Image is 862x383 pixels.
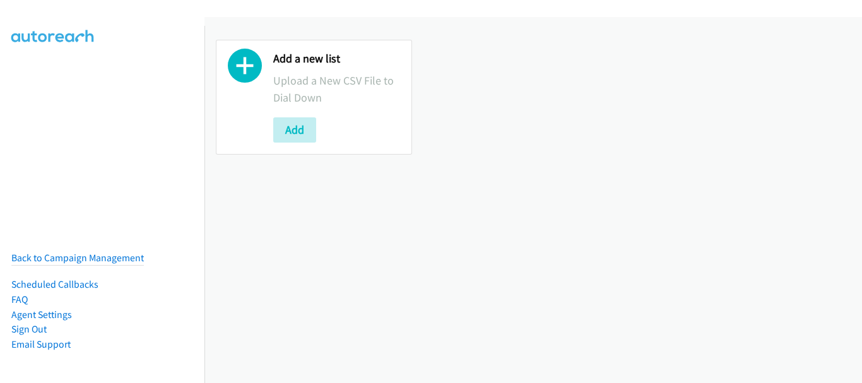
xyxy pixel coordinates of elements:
[273,52,400,66] h2: Add a new list
[11,278,98,290] a: Scheduled Callbacks
[11,309,72,321] a: Agent Settings
[273,72,400,106] p: Upload a New CSV File to Dial Down
[11,338,71,350] a: Email Support
[11,252,144,264] a: Back to Campaign Management
[11,323,47,335] a: Sign Out
[273,117,316,143] button: Add
[11,293,28,305] a: FAQ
